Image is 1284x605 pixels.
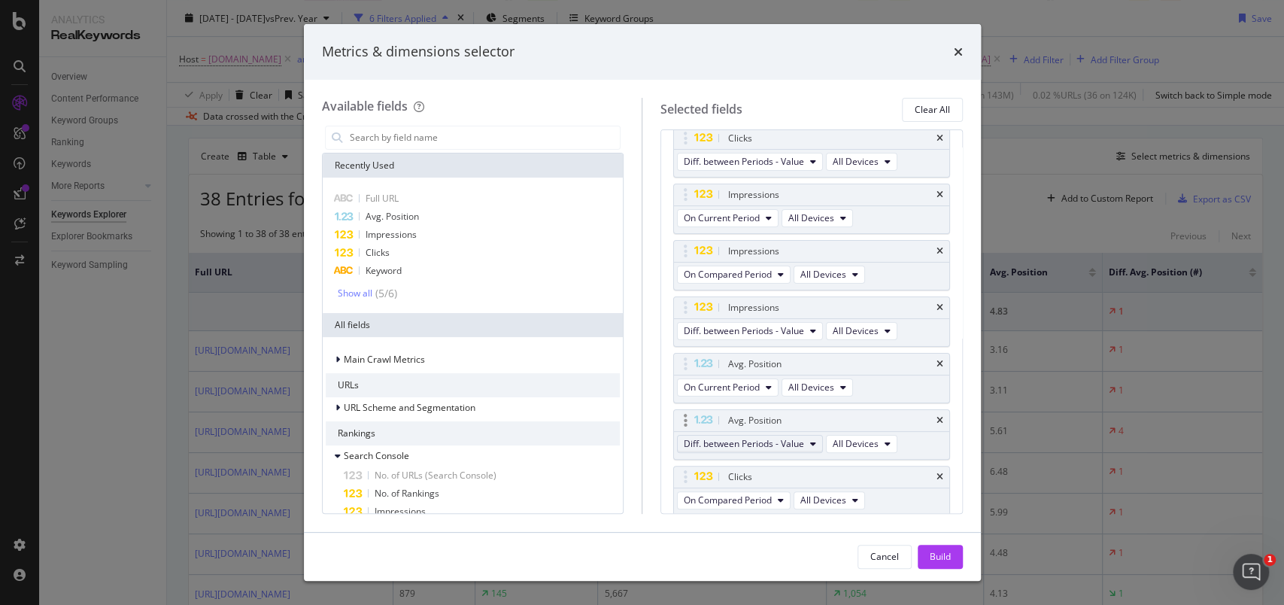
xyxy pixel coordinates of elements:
[782,209,853,227] button: All Devices
[833,155,879,168] span: All Devices
[673,184,950,234] div: ImpressionstimesOn Current PeriodAll Devices
[673,127,950,178] div: ClickstimesDiff. between Periods - ValueAll Devices
[728,187,779,202] div: Impressions
[833,324,879,337] span: All Devices
[673,240,950,290] div: ImpressionstimesOn Compared PeriodAll Devices
[728,131,752,146] div: Clicks
[728,357,782,372] div: Avg. Position
[936,134,943,143] div: times
[677,266,791,284] button: On Compared Period
[870,550,899,563] div: Cancel
[344,353,425,366] span: Main Crawl Metrics
[366,210,419,223] span: Avg. Position
[728,413,782,428] div: Avg. Position
[375,469,496,482] span: No. of URLs (Search Console)
[728,244,779,259] div: Impressions
[660,101,742,118] div: Selected fields
[936,303,943,312] div: times
[344,401,475,414] span: URL Scheme and Segmentation
[677,153,823,171] button: Diff. between Periods - Value
[918,545,963,569] button: Build
[826,322,897,340] button: All Devices
[788,381,834,394] span: All Devices
[375,487,439,500] span: No. of Rankings
[323,313,624,337] div: All fields
[375,505,426,518] span: Impressions
[826,435,897,453] button: All Devices
[794,491,865,509] button: All Devices
[673,296,950,347] div: ImpressionstimesDiff. between Periods - ValueAll Devices
[372,286,397,301] div: ( 5 / 6 )
[366,192,399,205] span: Full URL
[344,449,409,462] span: Search Console
[677,209,779,227] button: On Current Period
[677,379,779,397] button: On Current Period
[684,324,804,337] span: Diff. between Periods - Value
[936,247,943,256] div: times
[673,353,950,403] div: Avg. PositiontimesOn Current PeriodAll Devices
[1233,554,1269,590] iframe: Intercom live chat
[322,42,515,62] div: Metrics & dimensions selector
[348,126,621,149] input: Search by field name
[936,190,943,199] div: times
[323,154,624,178] div: Recently Used
[684,155,804,168] span: Diff. between Periods - Value
[326,373,621,397] div: URLs
[673,466,950,516] div: ClickstimesOn Compared PeriodAll Devices
[673,409,950,460] div: Avg. PositiontimesDiff. between Periods - ValueAll Devices
[338,288,372,299] div: Show all
[304,24,981,581] div: modal
[936,416,943,425] div: times
[684,381,760,394] span: On Current Period
[794,266,865,284] button: All Devices
[684,268,772,281] span: On Compared Period
[1264,554,1276,566] span: 1
[930,550,951,563] div: Build
[954,42,963,62] div: times
[677,322,823,340] button: Diff. between Periods - Value
[677,435,823,453] button: Diff. between Periods - Value
[936,360,943,369] div: times
[684,494,772,506] span: On Compared Period
[684,211,760,224] span: On Current Period
[800,268,846,281] span: All Devices
[322,98,408,114] div: Available fields
[833,437,879,450] span: All Devices
[677,491,791,509] button: On Compared Period
[684,437,804,450] span: Diff. between Periods - Value
[788,211,834,224] span: All Devices
[366,264,402,277] span: Keyword
[326,421,621,445] div: Rankings
[936,473,943,482] div: times
[800,494,846,506] span: All Devices
[902,98,963,122] button: Clear All
[915,103,950,116] div: Clear All
[782,379,853,397] button: All Devices
[366,228,417,241] span: Impressions
[728,300,779,315] div: Impressions
[366,246,390,259] span: Clicks
[728,470,752,485] div: Clicks
[826,153,897,171] button: All Devices
[858,545,912,569] button: Cancel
